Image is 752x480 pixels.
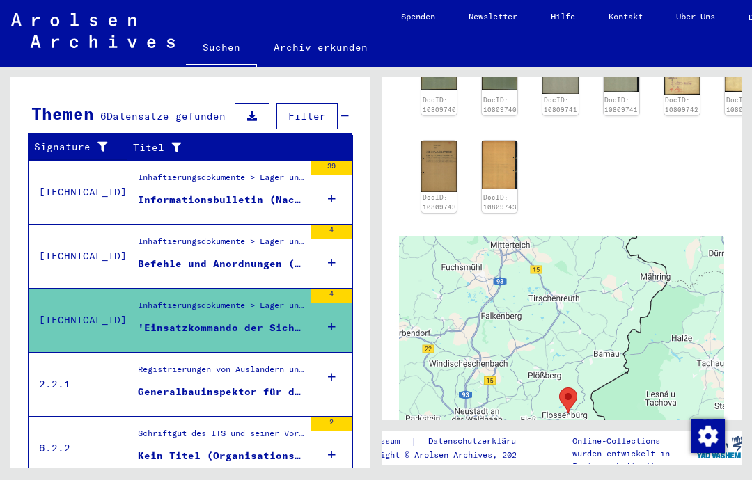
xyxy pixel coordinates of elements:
[665,96,698,113] a: DocID: 10809742
[417,434,542,449] a: Datenschutzerklärung
[133,141,325,155] div: Titel
[604,96,638,113] a: DocID: 10809741
[691,419,725,453] img: Zustimmung ändern
[554,382,583,419] div: Flossenbürg Concentration Camp
[691,419,724,452] div: Zustimmung ändern
[572,447,696,472] p: wurden entwickelt in Partnerschaft mit
[138,235,304,255] div: Inhaftierungsdokumente > Lager und Ghettos > Konzentrationslager [GEOGRAPHIC_DATA] > Dokumentatio...
[421,141,457,192] img: 001.jpg
[11,13,175,48] img: Arolsen_neg.svg
[138,449,304,463] div: Kein Titel (Organisationsstruktur der SS)
[311,289,352,303] div: 4
[29,288,127,352] td: [TECHNICAL_ID]
[138,363,304,383] div: Registrierungen von Ausländern und deutschen Verfolgten durch öffentliche Einrichtungen, Versiche...
[138,385,304,399] div: Generalbauinspektor für die Reichshauptstadt (GBI)
[29,352,127,416] td: 2.2.1
[483,96,517,113] a: DocID: 10809740
[29,416,127,480] td: 6.2.2
[423,193,456,211] a: DocID: 10809743
[482,141,517,189] img: 002.jpg
[34,140,116,154] div: Signature
[288,110,326,122] span: Filter
[138,257,304,271] div: Befehle und Anordnungen (sogenannte "Führerbefehle") zur weltanschaulichen Schulung von Soldaten
[138,193,304,207] div: Informationsbulletin (Nachrichtendienst) für die Außenlager
[356,434,411,449] a: Impressum
[138,299,304,319] div: Inhaftierungsdokumente > Lager und Ghettos > Konzentrationslager [GEOGRAPHIC_DATA] > Listenmateri...
[133,136,339,159] div: Titel
[257,31,384,64] a: Archiv erkunden
[138,171,304,191] div: Inhaftierungsdokumente > Lager und Ghettos > Konzentrationslager [GEOGRAPHIC_DATA] > Dokumentatio...
[356,434,542,449] div: |
[34,136,130,159] div: Signature
[356,449,542,461] p: Copyright © Arolsen Archives, 2021
[276,103,338,129] button: Filter
[311,417,352,431] div: 2
[29,224,127,288] td: [TECHNICAL_ID]
[544,96,577,113] a: DocID: 10809741
[138,427,304,447] div: Schriftgut des ITS und seiner Vorgänger > Informationsmaterialien > Karten
[483,193,517,211] a: DocID: 10809743
[572,422,696,447] p: Die Arolsen Archives Online-Collections
[423,96,456,113] a: DocID: 10809740
[138,321,304,335] div: 'Einsatzkommando der Sicherheitspolizei und des SD Agram': Überstellung von 9 Personen in das KL ...
[186,31,257,67] a: Suchen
